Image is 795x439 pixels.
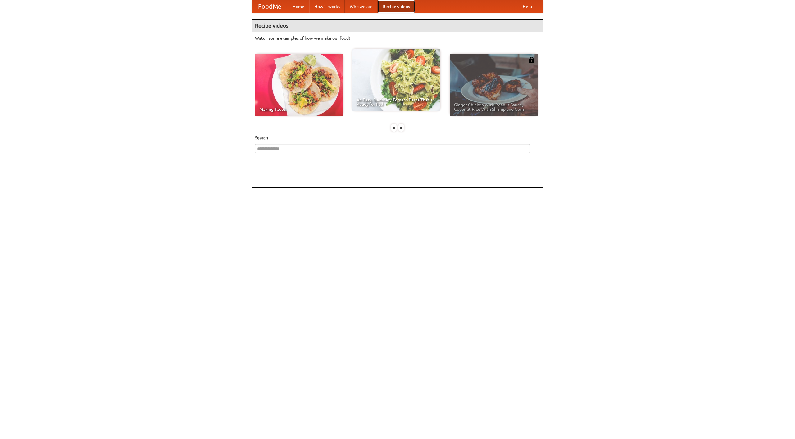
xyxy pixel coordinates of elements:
a: Home [288,0,309,13]
div: » [398,124,404,132]
a: Help [518,0,537,13]
a: Who we are [345,0,378,13]
p: Watch some examples of how we make our food! [255,35,540,41]
a: How it works [309,0,345,13]
span: Making Tacos [259,107,339,111]
a: Making Tacos [255,54,343,116]
h5: Search [255,135,540,141]
div: « [391,124,397,132]
a: FoodMe [252,0,288,13]
a: Recipe videos [378,0,415,13]
span: An Easy, Summery Tomato Pasta That's Ready for Fall [357,98,436,106]
a: An Easy, Summery Tomato Pasta That's Ready for Fall [352,49,440,111]
img: 483408.png [529,57,535,63]
h4: Recipe videos [252,20,543,32]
